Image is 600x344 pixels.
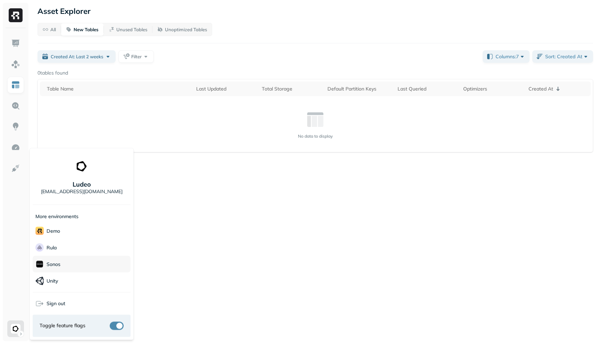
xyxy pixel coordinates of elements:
[47,261,60,267] p: Sonos
[47,300,65,307] span: Sign out
[40,322,85,329] span: Toggle feature flags
[73,158,90,175] img: Ludeo
[73,180,91,188] p: Ludeo
[47,227,60,234] p: demo
[47,277,58,284] p: Unity
[35,277,44,285] img: Unity
[47,244,57,251] p: Rula
[41,188,123,195] p: [EMAIL_ADDRESS][DOMAIN_NAME]
[35,227,44,235] img: demo
[35,260,44,268] img: Sonos
[35,243,44,252] img: Rula
[35,213,78,220] p: More environments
